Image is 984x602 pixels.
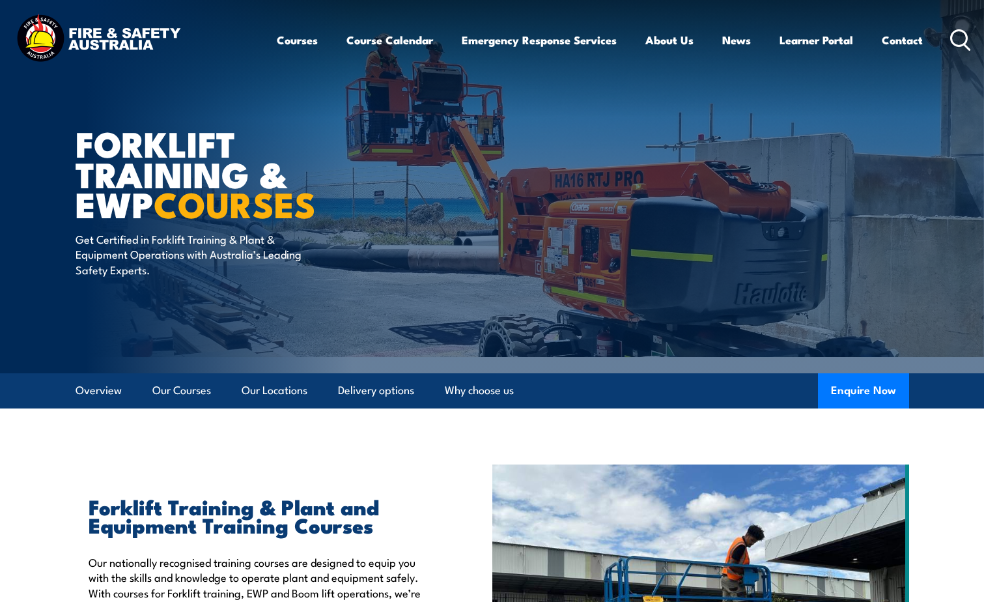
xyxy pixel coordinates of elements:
a: Course Calendar [346,23,433,57]
strong: COURSES [154,176,316,230]
h1: Forklift Training & EWP [76,128,397,219]
a: Why choose us [445,373,514,408]
a: News [722,23,751,57]
p: Get Certified in Forklift Training & Plant & Equipment Operations with Australia’s Leading Safety... [76,231,313,277]
h2: Forklift Training & Plant and Equipment Training Courses [89,497,432,534]
a: Our Courses [152,373,211,408]
a: About Us [645,23,694,57]
a: Contact [882,23,923,57]
a: Delivery options [338,373,414,408]
a: Emergency Response Services [462,23,617,57]
a: Learner Portal [780,23,853,57]
a: Overview [76,373,122,408]
a: Our Locations [242,373,307,408]
a: Courses [277,23,318,57]
button: Enquire Now [818,373,909,408]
